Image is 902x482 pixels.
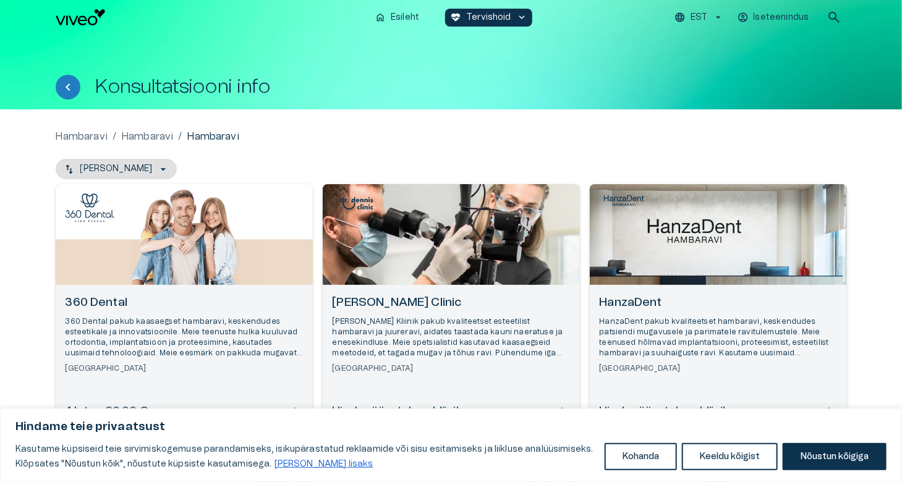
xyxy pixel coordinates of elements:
[113,129,116,144] p: /
[333,363,570,374] h6: [GEOGRAPHIC_DATA]
[754,11,809,24] p: Iseteenindus
[605,443,677,470] button: Kohanda
[66,404,148,420] h6: Alates 60,00 €
[332,193,381,213] img: Dr. Dennis Clinic logo
[391,11,419,24] p: Esileht
[445,9,532,27] button: ecg_heartTervishoidkeyboard_arrow_down
[178,129,182,144] p: /
[333,295,570,311] h6: [PERSON_NAME] Clinic
[56,129,108,144] a: Hambaravi
[56,184,313,430] a: Open selected supplier available booking dates
[15,420,887,434] p: Hindame teie privaatsust
[600,404,744,420] h6: Hind määratakse kliinikus
[783,443,887,470] button: Nõustun kõigiga
[600,363,837,374] h6: [GEOGRAPHIC_DATA]
[555,405,570,420] span: arrow_forward
[288,405,303,420] span: arrow_forward
[827,10,842,25] span: search
[65,193,114,222] img: 360 Dental logo
[15,442,595,471] p: Kasutame küpsiseid teie sirvimiskogemuse parandamiseks, isikupärastatud reklaamide või sisu esita...
[450,12,461,23] span: ecg_heart
[63,10,82,20] span: Help
[274,459,374,469] a: Loe lisaks
[673,9,725,27] button: EST
[822,5,847,30] button: open search modal
[333,316,570,359] p: [PERSON_NAME] Kliinik pakub kvaliteetset esteetilist hambaravi ja juureravi, aidates taastada kau...
[736,9,812,27] button: Iseteenindus
[516,12,527,23] span: keyboard_arrow_down
[66,316,303,359] p: 360 Dental pakub kaasaegset hambaravi, keskendudes esteetikale ja innovatsioonile. Meie teenuste ...
[375,12,386,23] span: home
[56,9,105,25] img: Viveo logo
[66,295,303,311] h6: 360 Dental
[822,405,837,420] span: arrow_forward
[56,159,177,179] button: [PERSON_NAME]
[56,9,365,25] a: Navigate to homepage
[600,295,837,311] h6: HanzaDent
[333,404,477,420] h6: Hind määratakse kliinikus
[370,9,425,27] button: homeEsileht
[95,76,271,98] h1: Konsultatsiooni info
[121,129,173,144] a: Hambaravi
[56,75,80,99] button: Tagasi
[323,184,580,430] a: Open selected supplier available booking dates
[600,316,837,359] p: HanzaDent pakub kvaliteetset hambaravi, keskendudes patsiendi mugavusele ja parimatele ravitulemu...
[691,11,707,24] p: EST
[590,184,847,430] a: Open selected supplier available booking dates
[682,443,778,470] button: Keeldu kõigist
[66,363,303,374] h6: [GEOGRAPHIC_DATA]
[187,129,239,144] p: Hambaravi
[599,193,649,209] img: HanzaDent logo
[80,163,153,175] p: [PERSON_NAME]
[466,11,511,24] p: Tervishoid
